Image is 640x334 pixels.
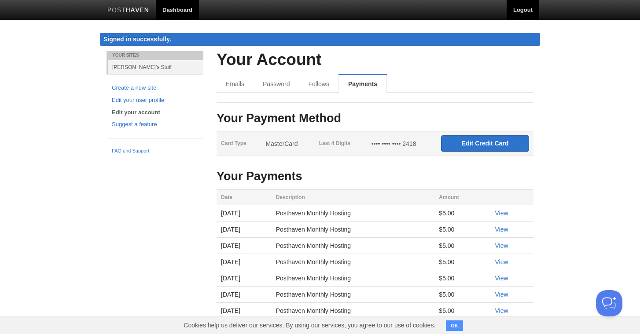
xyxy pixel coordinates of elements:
[367,131,437,156] td: •••• •••• •••• 2418
[217,270,272,287] td: [DATE]
[217,75,254,93] a: Emails
[495,242,508,249] a: View
[495,275,508,282] a: View
[272,270,435,287] td: Posthaven Monthly Hosting
[108,60,203,74] a: [PERSON_NAME]’s Stuff
[495,258,508,265] a: View
[175,316,444,334] span: Cookies help us deliver our services. By using our services, you agree to our use of cookies.
[434,238,490,254] td: $5.00
[495,291,508,298] a: View
[272,190,435,206] th: Description
[107,7,149,14] img: Posthaven-bar
[112,96,198,105] a: Edit your user profile
[112,83,198,93] a: Create a new site
[495,226,508,233] a: View
[272,205,435,221] td: Posthaven Monthly Hosting
[217,170,533,183] h3: Your Payments
[434,221,490,238] td: $5.00
[261,131,314,156] td: MasterCard
[434,303,490,319] td: $5.00
[217,303,272,319] td: [DATE]
[100,33,540,46] div: Signed in successfully.
[446,320,463,331] button: OK
[272,287,435,303] td: Posthaven Monthly Hosting
[217,238,272,254] td: [DATE]
[272,221,435,238] td: Posthaven Monthly Hosting
[217,287,272,303] td: [DATE]
[272,238,435,254] td: Posthaven Monthly Hosting
[272,303,435,319] td: Posthaven Monthly Hosting
[112,147,198,155] a: FAQ and Support
[217,254,272,270] td: [DATE]
[441,135,529,152] input: Edit Credit Card
[112,120,198,129] a: Suggest a feature
[495,210,508,217] a: View
[434,190,490,206] th: Amount
[434,254,490,270] td: $5.00
[434,205,490,221] td: $5.00
[217,131,261,156] th: Card Type
[434,287,490,303] td: $5.00
[434,270,490,287] td: $5.00
[338,75,387,93] a: Payments
[217,51,533,69] h2: Your Account
[217,112,533,125] h3: Your Payment Method
[272,254,435,270] td: Posthaven Monthly Hosting
[217,205,272,221] td: [DATE]
[315,131,367,156] th: Last 4 Digits
[217,221,272,238] td: [DATE]
[107,51,203,60] li: Your Sites
[299,75,338,93] a: Follows
[254,75,299,93] a: Password
[217,190,272,206] th: Date
[596,290,622,316] iframe: Help Scout Beacon - Open
[112,108,198,117] a: Edit your account
[495,307,508,314] a: View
